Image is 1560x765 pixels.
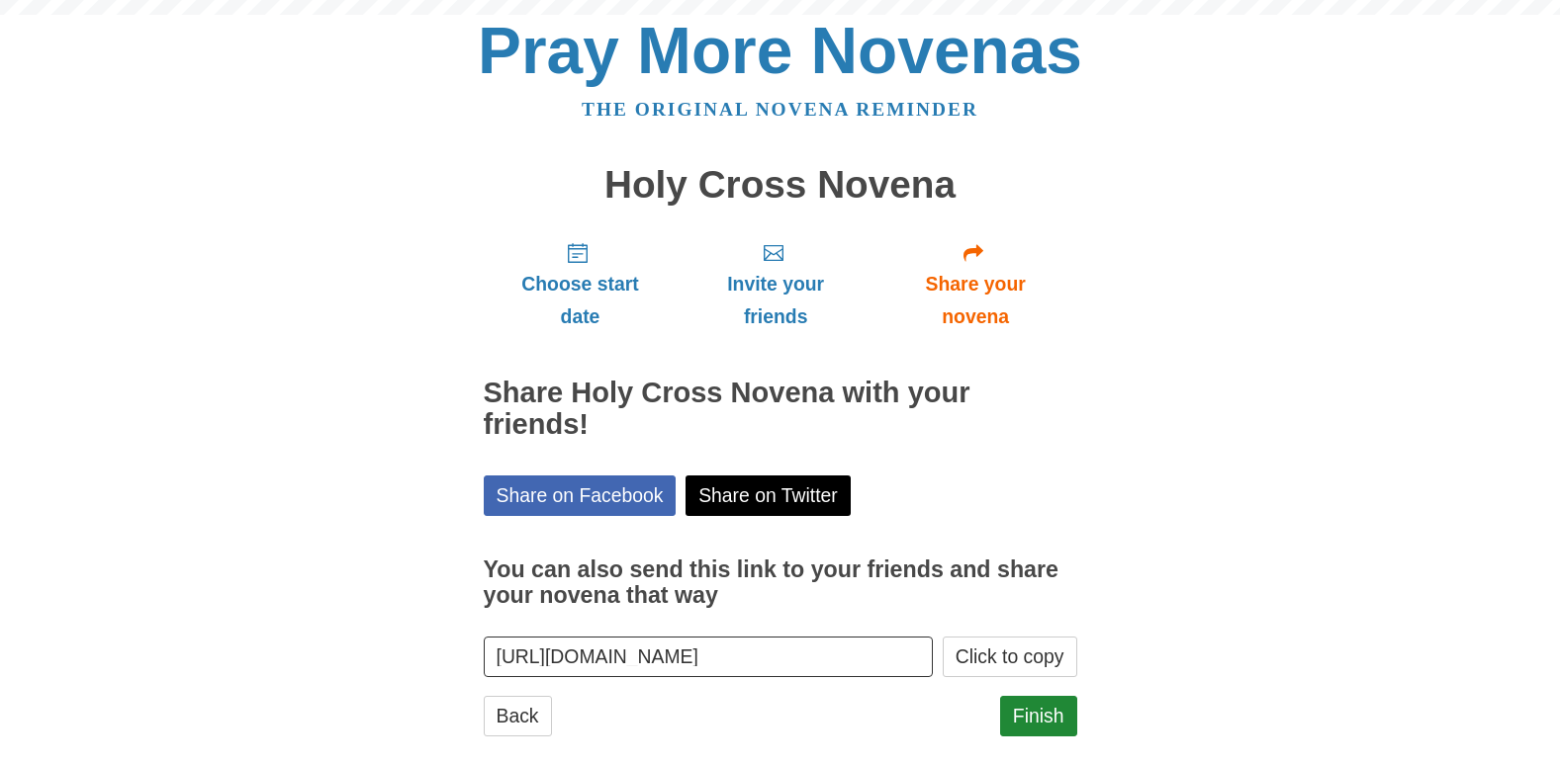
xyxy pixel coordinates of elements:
a: Share your novena [874,225,1077,343]
a: Share on Twitter [686,475,851,516]
a: Choose start date [484,225,678,343]
a: Pray More Novenas [478,14,1082,87]
h1: Holy Cross Novena [484,164,1077,207]
span: Share your novena [894,268,1057,333]
a: Invite your friends [677,225,873,343]
button: Click to copy [943,637,1077,677]
a: Back [484,696,552,736]
span: Choose start date [504,268,658,333]
h2: Share Holy Cross Novena with your friends! [484,378,1077,441]
a: Finish [1000,696,1077,736]
h3: You can also send this link to your friends and share your novena that way [484,557,1077,608]
a: Share on Facebook [484,475,677,516]
a: The original novena reminder [582,99,978,120]
span: Invite your friends [696,268,854,333]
